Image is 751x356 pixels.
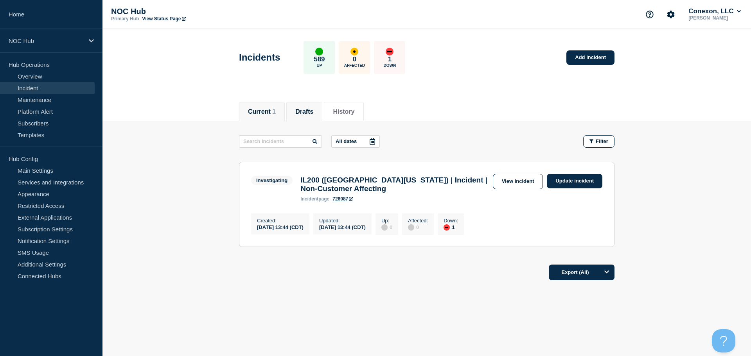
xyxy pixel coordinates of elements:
[583,135,614,148] button: Filter
[239,52,280,63] h1: Incidents
[408,218,428,224] p: Affected :
[566,50,614,65] a: Add incident
[599,265,614,280] button: Options
[381,224,388,231] div: disabled
[251,176,293,185] span: Investigating
[444,218,458,224] p: Down :
[547,174,602,188] a: Update incident
[350,48,358,55] div: affected
[111,7,268,16] p: NOC Hub
[381,218,392,224] p: Up :
[386,48,393,55] div: down
[239,135,322,148] input: Search incidents
[316,63,322,68] p: Up
[493,174,543,189] a: View incident
[300,196,318,202] span: incident
[315,48,323,55] div: up
[641,6,658,23] button: Support
[332,196,353,202] a: 726087
[111,16,139,21] p: Primary Hub
[408,224,428,231] div: 0
[384,63,396,68] p: Down
[444,224,458,231] div: 1
[596,138,608,144] span: Filter
[336,138,357,144] p: All dates
[319,224,366,230] div: [DATE] 13:44 (CDT)
[408,224,414,231] div: disabled
[142,16,185,21] a: View Status Page
[314,55,325,63] p: 589
[687,7,742,15] button: Conexon, LLC
[353,55,356,63] p: 0
[549,265,614,280] button: Export (All)
[295,108,313,115] button: Drafts
[444,224,450,231] div: down
[300,196,329,202] p: page
[388,55,392,63] p: 1
[381,224,392,231] div: 0
[344,63,365,68] p: Affected
[257,218,304,224] p: Created :
[272,108,276,115] span: 1
[712,329,735,352] iframe: Help Scout Beacon - Open
[9,38,84,44] p: NOC Hub
[300,176,489,193] h3: IL200 ([GEOGRAPHIC_DATA][US_STATE]) | Incident | Non-Customer Affecting
[331,135,380,148] button: All dates
[687,15,742,21] p: [PERSON_NAME]
[257,224,304,230] div: [DATE] 13:44 (CDT)
[248,108,276,115] button: Current 1
[319,218,366,224] p: Updated :
[663,6,679,23] button: Account settings
[333,108,354,115] button: History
